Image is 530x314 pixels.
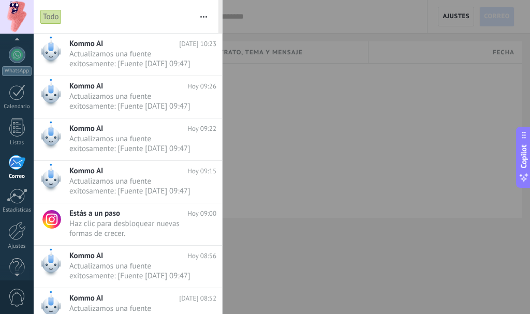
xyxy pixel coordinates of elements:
a: Kommo AI Hoy 09:15 Actualizamos una fuente exitosamente: [Fuente [DATE] 09:47] [34,161,222,203]
span: Haz clic para desbloquear nuevas formas de crecer. [69,219,197,238]
div: Todo [40,9,62,24]
div: WhatsApp [2,66,32,76]
span: Hoy 08:56 [187,251,216,261]
a: Kommo AI Hoy 09:22 Actualizamos una fuente exitosamente: [Fuente [DATE] 09:47] [34,118,222,160]
span: Kommo AI [69,166,103,176]
span: Kommo AI [69,124,103,133]
span: Kommo AI [69,293,103,303]
span: Actualizamos una fuente exitosamente: [Fuente [DATE] 09:47] [69,49,197,69]
span: [DATE] 10:23 [179,39,216,49]
span: Actualizamos una fuente exitosamente: [Fuente [DATE] 09:47] [69,92,197,111]
span: Hoy 09:22 [187,124,216,133]
a: Estás a un paso Hoy 09:00 Haz clic para desbloquear nuevas formas de crecer. [34,203,222,245]
span: [DATE] 08:52 [179,293,216,303]
span: Actualizamos una fuente exitosamente: [Fuente [DATE] 09:47] [69,261,197,281]
a: Kommo AI Hoy 08:56 Actualizamos una fuente exitosamente: [Fuente [DATE] 09:47] [34,246,222,288]
span: Hoy 09:15 [187,166,216,176]
span: Kommo AI [69,251,103,261]
span: Kommo AI [69,81,103,91]
a: Kommo AI [DATE] 10:23 Actualizamos una fuente exitosamente: [Fuente [DATE] 09:47] [34,34,222,76]
span: Copilot [519,144,529,168]
div: Ajustes [2,243,32,250]
span: Hoy 09:26 [187,81,216,91]
div: Estadísticas [2,207,32,214]
span: Estás a un paso [69,208,120,218]
div: Listas [2,140,32,146]
span: Kommo AI [69,39,103,49]
a: Kommo AI Hoy 09:26 Actualizamos una fuente exitosamente: [Fuente [DATE] 09:47] [34,76,222,118]
div: Correo [2,173,32,180]
span: Hoy 09:00 [187,208,216,218]
div: Calendario [2,103,32,110]
span: Actualizamos una fuente exitosamente: [Fuente [DATE] 09:47] [69,176,197,196]
span: Actualizamos una fuente exitosamente: [Fuente [DATE] 09:47] [69,134,197,154]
